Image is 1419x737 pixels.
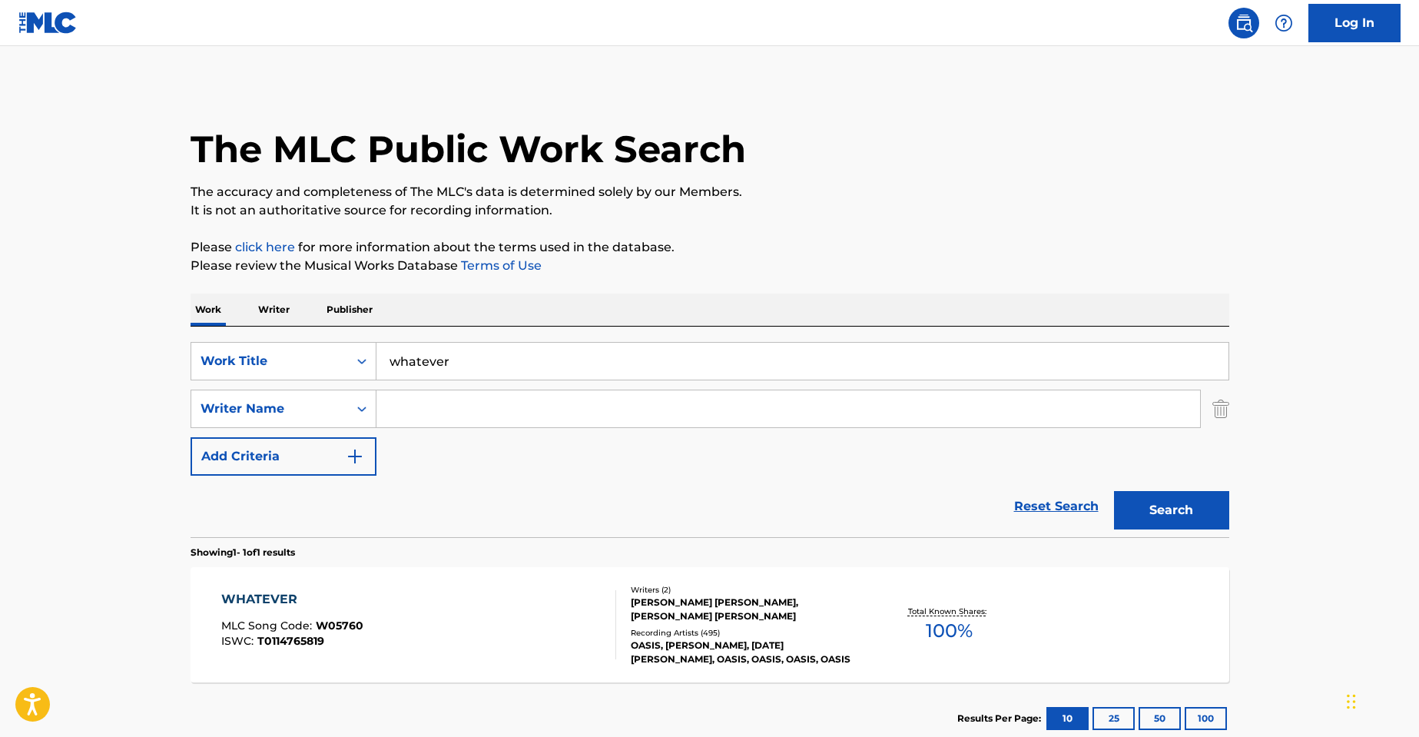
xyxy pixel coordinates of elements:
iframe: Chat Widget [1342,663,1419,737]
img: 9d2ae6d4665cec9f34b9.svg [346,447,364,466]
a: Terms of Use [458,258,542,273]
a: Log In [1308,4,1401,42]
p: The accuracy and completeness of The MLC's data is determined solely by our Members. [191,183,1229,201]
img: search [1235,14,1253,32]
p: Writer [254,294,294,326]
span: ISWC : [221,634,257,648]
div: Writer Name [201,400,339,418]
a: Public Search [1228,8,1259,38]
div: Recording Artists ( 495 ) [631,627,863,639]
span: MLC Song Code : [221,619,316,632]
img: help [1275,14,1293,32]
button: 10 [1046,707,1089,730]
button: 100 [1185,707,1227,730]
span: T0114765819 [257,634,324,648]
p: Publisher [322,294,377,326]
img: Delete Criterion [1212,390,1229,428]
button: 25 [1092,707,1135,730]
img: MLC Logo [18,12,78,34]
div: [PERSON_NAME] [PERSON_NAME], [PERSON_NAME] [PERSON_NAME] [631,596,863,623]
p: Please review the Musical Works Database [191,257,1229,275]
a: WHATEVERMLC Song Code:W05760ISWC:T0114765819Writers (2)[PERSON_NAME] [PERSON_NAME], [PERSON_NAME]... [191,567,1229,682]
button: Search [1114,491,1229,530]
div: Work Title [201,352,339,370]
a: click here [235,240,295,254]
div: WHATEVER [221,590,363,609]
p: Work [191,294,226,326]
p: Total Known Shares: [908,606,990,617]
h1: The MLC Public Work Search [191,126,746,172]
span: 100 % [926,617,973,645]
button: Add Criteria [191,437,376,476]
div: OASIS, [PERSON_NAME], [DATE][PERSON_NAME], OASIS, OASIS, OASIS, OASIS [631,639,863,666]
div: Drag [1347,679,1356,725]
p: Showing 1 - 1 of 1 results [191,546,295,559]
div: Help [1268,8,1299,38]
p: It is not an authoritative source for recording information. [191,201,1229,220]
span: W05760 [316,619,363,632]
p: Please for more information about the terms used in the database. [191,238,1229,257]
p: Results Per Page: [957,712,1045,725]
a: Reset Search [1006,490,1106,523]
div: Writers ( 2 ) [631,584,863,596]
button: 50 [1139,707,1181,730]
form: Search Form [191,342,1229,537]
